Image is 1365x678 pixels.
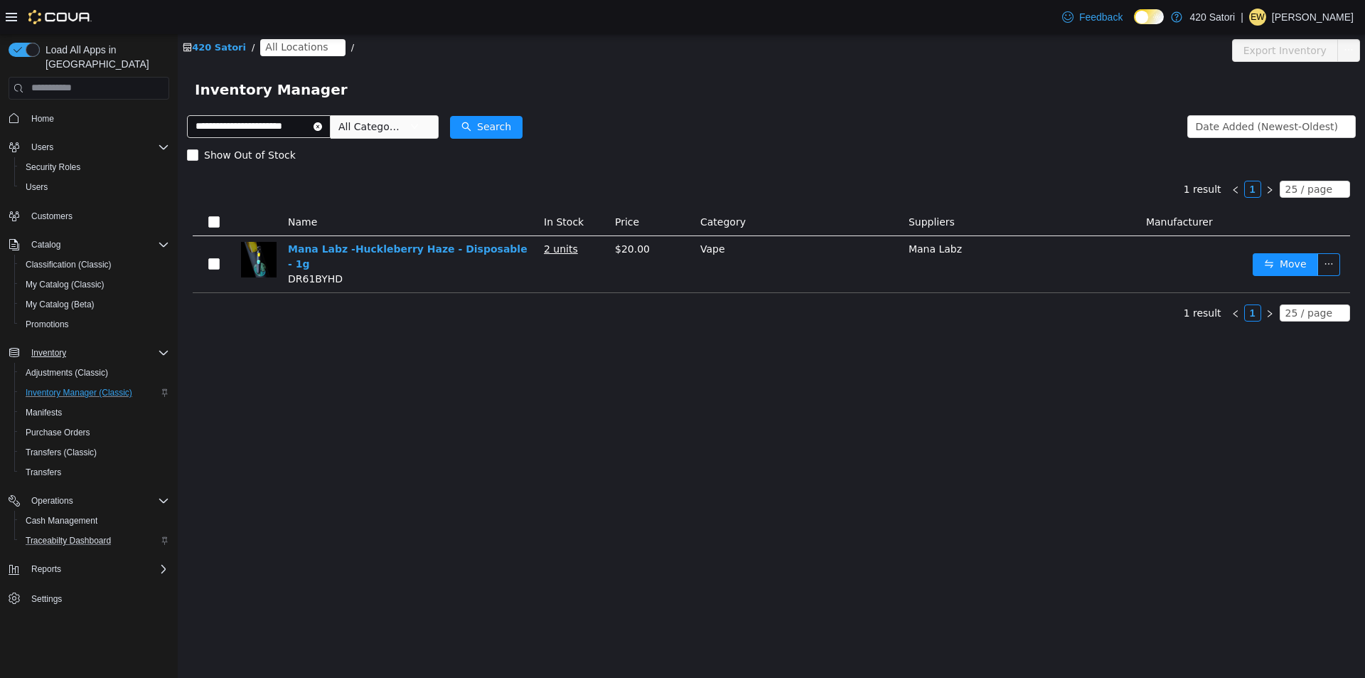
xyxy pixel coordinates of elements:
span: Cash Management [26,515,97,526]
button: icon: searchSearch [272,82,345,105]
button: Manifests [14,403,175,423]
button: Users [26,139,59,156]
a: Customers [26,208,78,225]
i: icon: down [232,88,241,98]
li: Previous Page [1049,270,1066,287]
span: Reports [31,563,61,575]
span: Users [26,139,169,156]
span: Home [26,110,169,127]
div: Date Added (Newest-Oldest) [1018,82,1160,103]
p: [PERSON_NAME] [1272,9,1354,26]
span: / [173,8,176,18]
span: Name [110,182,139,194]
span: Inventory [31,347,66,359]
i: icon: right [1088,152,1096,160]
span: My Catalog (Beta) [26,299,95,310]
span: Manufacturer [968,182,1035,194]
span: Catalog [31,239,60,250]
button: Users [14,177,175,197]
button: Classification (Classic) [14,255,175,275]
span: Traceabilty Dashboard [26,535,111,546]
span: Operations [31,495,73,507]
div: 25 / page [1108,271,1155,287]
span: Settings [31,593,62,605]
td: Vape [517,202,725,259]
a: Promotions [20,316,75,333]
li: 1 result [1006,270,1044,287]
a: Transfers [20,464,67,481]
a: Adjustments (Classic) [20,364,114,381]
span: Inventory Manager (Classic) [20,384,169,401]
span: Security Roles [26,161,80,173]
button: Operations [3,491,175,511]
span: Catalog [26,236,169,253]
button: Reports [26,561,67,578]
span: Promotions [26,319,69,330]
li: 1 result [1006,147,1044,164]
span: Classification (Classic) [20,256,169,273]
span: Price [437,182,461,194]
i: icon: right [1088,275,1096,284]
button: Cash Management [14,511,175,531]
span: Reports [26,561,169,578]
span: Adjustments (Classic) [20,364,169,381]
button: My Catalog (Beta) [14,295,175,314]
input: Dark Mode [1134,9,1164,24]
a: My Catalog (Classic) [20,276,110,293]
a: Users [20,179,53,196]
i: icon: close-circle [136,88,144,97]
span: Inventory Manager [17,44,178,67]
span: Mana Labz [731,209,784,221]
span: Customers [26,207,169,225]
span: My Catalog (Classic) [20,276,169,293]
span: Inventory [26,344,169,361]
button: Home [3,108,175,129]
span: Security Roles [20,159,169,176]
a: Traceabilty Dashboard [20,532,117,549]
button: Settings [3,588,175,608]
span: Inventory Manager (Classic) [26,387,132,398]
button: icon: swapMove [1075,219,1140,242]
span: Manifests [26,407,62,418]
nav: Complex example [9,102,169,646]
span: Home [31,113,54,125]
span: Users [31,142,53,153]
a: Cash Management [20,512,103,529]
li: 1 [1066,270,1083,287]
div: 25 / page [1108,147,1155,163]
span: Feedback [1079,10,1123,24]
button: Reports [3,559,175,579]
span: Operations [26,492,169,509]
p: | [1241,9,1243,26]
span: All Locations [87,5,150,21]
li: Next Page [1083,270,1101,287]
span: EW [1251,9,1264,26]
u: 2 units [366,209,400,221]
button: Transfers (Classic) [14,443,175,462]
i: icon: left [1054,275,1062,284]
span: Category [523,182,568,194]
button: Inventory [26,344,72,361]
button: My Catalog (Classic) [14,275,175,295]
li: Next Page [1083,147,1101,164]
span: Show Out of Stock [21,115,124,127]
a: Mana Labz -Huckleberry Haze - Disposable - 1g [110,209,350,235]
button: Adjustments (Classic) [14,363,175,383]
button: Inventory [3,343,175,363]
span: Load All Apps in [GEOGRAPHIC_DATA] [40,43,169,71]
a: Manifests [20,404,68,421]
div: Elizabeth Wall [1249,9,1266,26]
span: Transfers (Classic) [26,447,97,458]
span: Adjustments (Classic) [26,367,108,378]
button: icon: ellipsis [1140,219,1162,242]
a: Transfers (Classic) [20,444,102,461]
span: Traceabilty Dashboard [20,532,169,549]
button: Catalog [3,235,175,255]
a: Purchase Orders [20,424,96,441]
a: My Catalog (Beta) [20,296,100,313]
span: Cash Management [20,512,169,529]
span: Dark Mode [1134,24,1135,25]
a: Feedback [1056,3,1128,31]
p: 420 Satori [1189,9,1235,26]
span: Users [20,179,169,196]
